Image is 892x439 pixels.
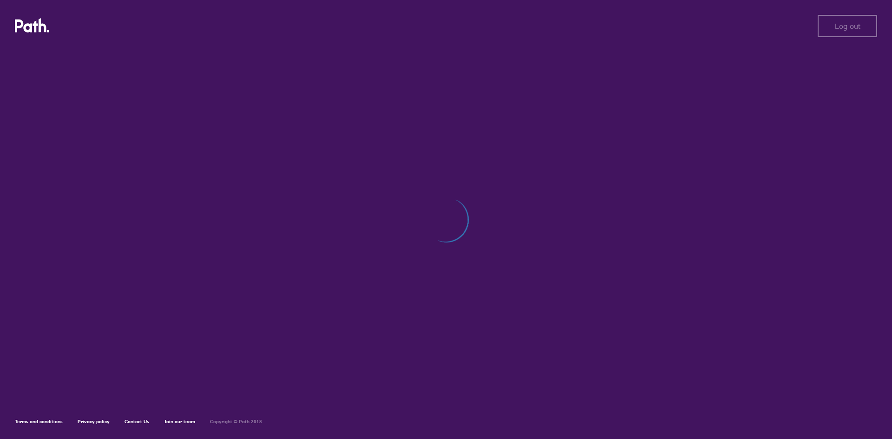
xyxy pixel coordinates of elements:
[835,22,860,30] span: Log out
[125,419,149,425] a: Contact Us
[78,419,110,425] a: Privacy policy
[164,419,195,425] a: Join our team
[818,15,877,37] button: Log out
[15,419,63,425] a: Terms and conditions
[210,419,262,425] h6: Copyright © Path 2018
